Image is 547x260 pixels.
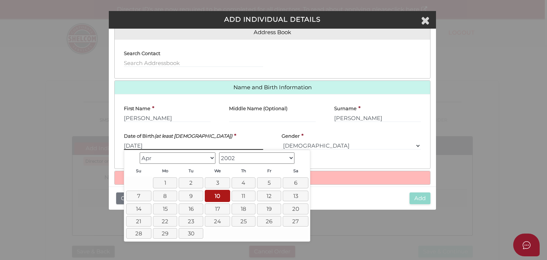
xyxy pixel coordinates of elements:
[124,133,232,138] h4: Date of Birth
[232,191,255,201] a: 11
[189,169,193,173] span: Tuesday
[179,203,203,214] a: 16
[153,216,178,227] a: 22
[232,216,255,227] a: 25
[241,169,246,173] span: Thursday
[283,203,308,214] a: 20
[257,191,282,201] a: 12
[257,216,282,227] a: 26
[283,216,308,227] a: 27
[232,177,255,188] a: 4
[282,133,300,138] h4: Gender
[153,203,178,214] a: 15
[153,177,178,188] a: 1
[257,203,282,214] a: 19
[136,169,141,173] span: Sunday
[126,191,151,201] a: 7
[205,190,230,202] a: 10
[179,177,203,188] a: 2
[179,228,203,239] a: 30
[154,133,232,139] i: (at least [DEMOGRAPHIC_DATA])
[124,142,263,150] input: dd/mm/yyyy
[179,216,203,227] a: 23
[205,203,230,214] a: 17
[267,169,271,173] span: Friday
[126,203,151,214] a: 14
[205,216,230,227] a: 24
[126,228,151,239] a: 28
[513,234,540,256] button: Open asap
[126,216,151,227] a: 21
[283,191,308,201] a: 13
[410,192,430,205] button: Add
[293,169,298,173] span: Saturday
[296,152,308,163] a: Next
[153,228,178,239] a: 29
[205,177,230,188] a: 3
[120,175,424,181] a: Address Information
[162,169,168,173] span: Monday
[214,169,221,173] span: Wednesday
[283,177,308,188] a: 6
[116,192,140,205] button: Close
[126,152,138,163] a: Prev
[257,177,282,188] a: 5
[179,191,203,201] a: 9
[232,203,255,214] a: 18
[153,191,178,201] a: 8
